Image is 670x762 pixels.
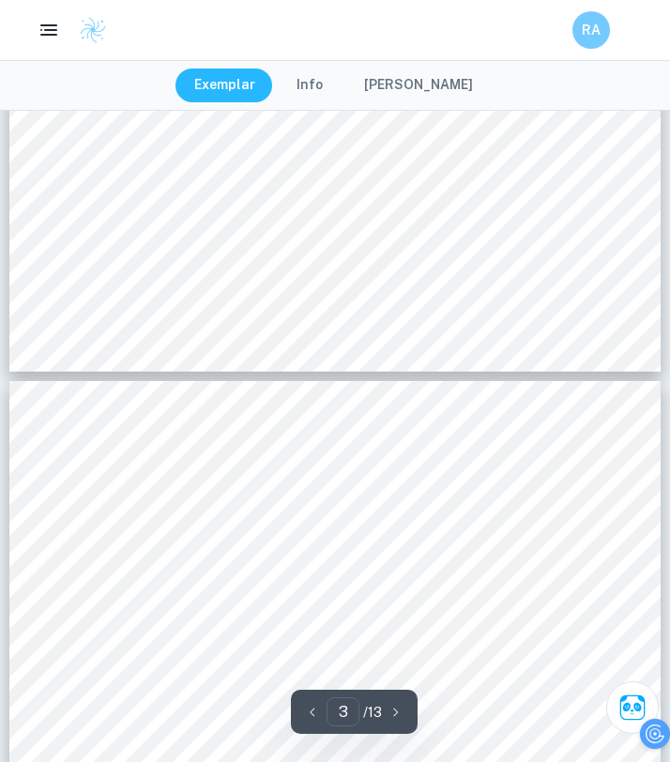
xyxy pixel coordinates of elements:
[68,16,107,44] a: Clastify logo
[278,69,342,102] button: Info
[345,69,492,102] button: [PERSON_NAME]
[363,702,382,723] p: / 13
[572,11,610,49] button: RA
[175,69,274,102] button: Exemplar
[79,16,107,44] img: Clastify logo
[606,681,659,734] button: Ask Clai
[581,20,602,40] h6: RA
